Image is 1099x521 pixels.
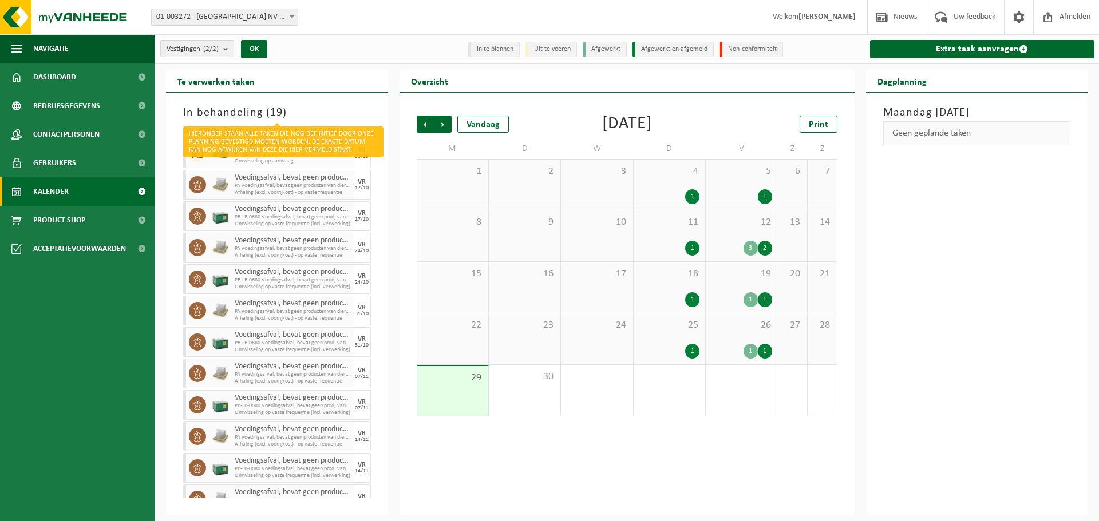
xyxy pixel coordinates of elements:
[33,177,69,206] span: Kalender
[235,409,351,416] span: Omwisseling op vaste frequentie (incl. verwerking)
[423,165,483,178] span: 1
[355,280,369,285] div: 24/10
[423,372,483,384] span: 29
[160,40,234,57] button: Vestigingen(2/2)
[866,70,938,92] h2: Dagplanning
[813,165,831,178] span: 7
[800,116,837,133] a: Print
[495,216,555,229] span: 9
[33,34,69,63] span: Navigatie
[235,441,351,448] span: Afhaling (excl. voorrijkost) - op vaste frequentie
[685,292,699,307] div: 1
[235,268,351,277] span: Voedingsafval, bevat geen producten van dierlijke oorsprong, gemengde verpakking (exclusief glas)
[358,430,366,437] div: VR
[212,239,229,256] img: LP-PA-00000-WDN-11
[400,70,460,92] h2: Overzicht
[355,374,369,380] div: 07/11
[235,277,351,284] span: PB-LB-0680 Voedingsafval, bevat geen prod, van dierl oorspr
[358,493,366,500] div: VR
[235,403,351,409] span: PB-LB-0680 Voedingsafval, bevat geen prod, van dierl oorspr
[423,319,483,332] span: 22
[235,173,351,182] span: Voedingsafval, bevat geen producten van dierlijke oorsprong, gemengde verpakking (exclusief glas)
[809,120,828,129] span: Print
[358,304,366,311] div: VR
[525,42,577,57] li: Uit te voeren
[784,268,801,280] span: 20
[434,116,452,133] span: Volgende
[212,302,229,319] img: LP-PA-00000-WDN-11
[212,208,229,225] img: PB-LB-0680-HPE-GN-01
[212,176,229,193] img: LP-PA-00000-WDN-11
[235,299,351,308] span: Voedingsafval, bevat geen producten van dierlijke oorsprong, gemengde verpakking (exclusief glas)
[151,9,298,26] span: 01-003272 - BELGOSUC NV - BEERNEM
[235,308,351,315] span: PA voedingsafval, bevat geen producten van dierlijke oorspr,
[235,189,351,196] span: Afhaling (excl. voorrijkost) - op vaste frequentie
[235,158,351,165] span: Omwisseling op aanvraag
[167,41,219,58] span: Vestigingen
[685,344,699,359] div: 1
[813,216,831,229] span: 14
[495,371,555,383] span: 30
[355,217,369,222] div: 17/10
[355,343,369,348] div: 31/10
[358,178,366,185] div: VR
[495,165,555,178] span: 2
[235,284,351,291] span: Omwisseling op vaste frequentie (incl. verwerking)
[33,120,100,149] span: Contactpersonen
[706,138,778,159] td: V
[235,362,351,371] span: Voedingsafval, bevat geen producten van dierlijke oorsprong, gemengde verpakking (exclusief glas)
[355,248,369,254] div: 24/10
[567,319,627,332] span: 24
[235,393,351,403] span: Voedingsafval, bevat geen producten van dierlijke oorsprong, gemengde verpakking (exclusief glas)
[235,182,351,189] span: PA voedingsafval, bevat geen producten van dierlijke oorspr,
[212,491,229,508] img: LP-PA-00000-WDN-11
[212,149,229,158] img: HK-XC-20-GN-00
[235,315,351,322] span: Afhaling (excl. voorrijkost) - op vaste frequentie
[235,456,351,466] span: Voedingsafval, bevat geen producten van dierlijke oorsprong, gemengde verpakking (exclusief glas)
[235,205,351,214] span: Voedingsafval, bevat geen producten van dierlijke oorsprong, gemengde verpakking (exclusief glas)
[235,142,351,151] span: Low density polyethyleen (LDPE) folie, los, naturel/gekleurd (80/20)
[561,138,633,159] td: W
[212,365,229,382] img: LP-PA-00000-WDN-11
[744,241,758,256] div: 3
[241,40,267,58] button: OK
[235,151,351,158] span: HK-XC-20-G low density polyethyleen (LDPE) folie, los, nat/g
[212,396,229,413] img: PB-LB-0680-HPE-GN-01
[203,45,219,53] count: (2/2)
[235,245,351,252] span: PA voedingsafval, bevat geen producten van dierlijke oorspr,
[711,319,772,332] span: 26
[183,104,371,121] h3: In behandeling ( )
[359,147,365,154] div: DI
[355,437,369,443] div: 14/11
[813,268,831,280] span: 21
[784,319,801,332] span: 27
[235,221,351,228] span: Omwisseling op vaste frequentie (incl. verwerking)
[235,371,351,378] span: PA voedingsafval, bevat geen producten van dierlijke oorspr,
[778,138,808,159] td: Z
[270,107,283,118] span: 19
[423,268,483,280] span: 15
[235,214,351,221] span: PB-LB-0680 Voedingsafval, bevat geen prod, van dierl oorspr
[784,216,801,229] span: 13
[870,40,1095,58] a: Extra taak aanvragen
[602,116,652,133] div: [DATE]
[235,378,351,385] span: Afhaling (excl. voorrijkost) - op vaste frequentie
[423,216,483,229] span: 8
[33,149,76,177] span: Gebruikers
[798,13,856,21] strong: [PERSON_NAME]
[358,336,366,343] div: VR
[183,127,371,138] div: 10-779676 - [GEOGRAPHIC_DATA] NV - BEERNEM
[235,497,351,504] span: PA voedingsafval, bevat geen producten van dierlijke oorspr,
[711,268,772,280] span: 19
[212,271,229,288] img: PB-LB-0680-HPE-GN-01
[235,466,351,472] span: PB-LB-0680 Voedingsafval, bevat geen prod, van dierl oorspr
[355,185,369,191] div: 17/10
[758,292,772,307] div: 1
[235,488,351,497] span: Voedingsafval, bevat geen producten van dierlijke oorsprong, gemengde verpakking (exclusief glas)
[711,216,772,229] span: 12
[358,241,366,248] div: VR
[235,331,351,340] span: Voedingsafval, bevat geen producten van dierlijke oorsprong, gemengde verpakking (exclusief glas)
[567,268,627,280] span: 17
[685,241,699,256] div: 1
[639,165,699,178] span: 4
